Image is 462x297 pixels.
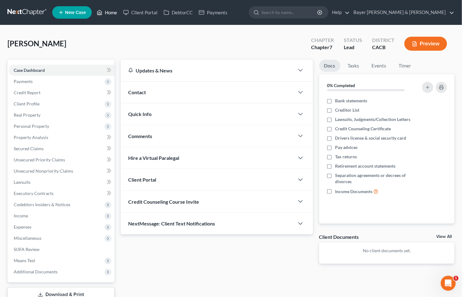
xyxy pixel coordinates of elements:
[128,133,152,139] span: Comments
[14,202,70,207] span: Codebtors Insiders & Notices
[335,116,411,123] span: Lawsuits, Judgments/Collection Letters
[367,60,391,72] a: Events
[344,44,362,51] div: Lead
[329,7,350,18] a: Help
[14,235,41,241] span: Miscellaneous
[14,90,40,95] span: Credit Report
[372,44,394,51] div: CACB
[128,67,287,74] div: Updates & News
[344,37,362,44] div: Status
[14,135,48,140] span: Property Analysis
[9,177,114,188] a: Lawsuits
[120,7,161,18] a: Client Portal
[128,199,199,205] span: Credit Counseling Course Invite
[7,39,66,48] span: [PERSON_NAME]
[14,247,40,252] span: SOFA Review
[9,165,114,177] a: Unsecured Nonpriority Claims
[350,7,454,18] a: Bayer [PERSON_NAME] & [PERSON_NAME]
[343,60,364,72] a: Tasks
[335,98,367,104] span: Bank statements
[94,7,120,18] a: Home
[9,244,114,255] a: SOFA Review
[14,79,33,84] span: Payments
[335,188,373,195] span: Income Documents
[128,155,179,161] span: Hire a Virtual Paralegal
[14,224,31,230] span: Expenses
[14,101,40,106] span: Client Profile
[335,107,360,113] span: Creditor List
[14,123,49,129] span: Personal Property
[335,135,406,141] span: Drivers license & social security card
[196,7,231,18] a: Payments
[319,60,340,72] a: Docs
[14,258,35,263] span: Means Test
[9,87,114,98] a: Credit Report
[329,44,332,50] span: 7
[14,269,58,274] span: Additional Documents
[14,179,30,185] span: Lawsuits
[9,65,114,76] a: Case Dashboard
[128,111,152,117] span: Quick Info
[14,191,54,196] span: Executory Contracts
[9,132,114,143] a: Property Analysis
[14,168,73,174] span: Unsecured Nonpriority Claims
[14,67,45,73] span: Case Dashboard
[436,234,452,239] a: View All
[65,10,86,15] span: New Case
[311,44,334,51] div: Chapter
[372,37,394,44] div: District
[394,60,416,72] a: Timer
[454,276,459,281] span: 1
[261,7,318,18] input: Search by name...
[14,112,40,118] span: Real Property
[335,163,396,169] span: Retirement account statements
[161,7,196,18] a: DebtorCC
[128,89,146,95] span: Contact
[319,234,359,240] div: Client Documents
[327,83,355,88] strong: 0% Completed
[14,213,28,218] span: Income
[9,188,114,199] a: Executory Contracts
[441,276,456,291] iframe: Intercom live chat
[335,126,391,132] span: Credit Counseling Certificate
[9,143,114,154] a: Secured Claims
[335,154,357,160] span: Tax returns
[128,177,156,183] span: Client Portal
[335,172,415,185] span: Separation agreements or decrees of divorces
[324,248,450,254] p: No client documents yet.
[14,157,65,162] span: Unsecured Priority Claims
[311,37,334,44] div: Chapter
[14,146,44,151] span: Secured Claims
[9,154,114,165] a: Unsecured Priority Claims
[404,37,447,51] button: Preview
[335,144,358,151] span: Pay advices
[128,220,215,226] span: NextMessage: Client Text Notifications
